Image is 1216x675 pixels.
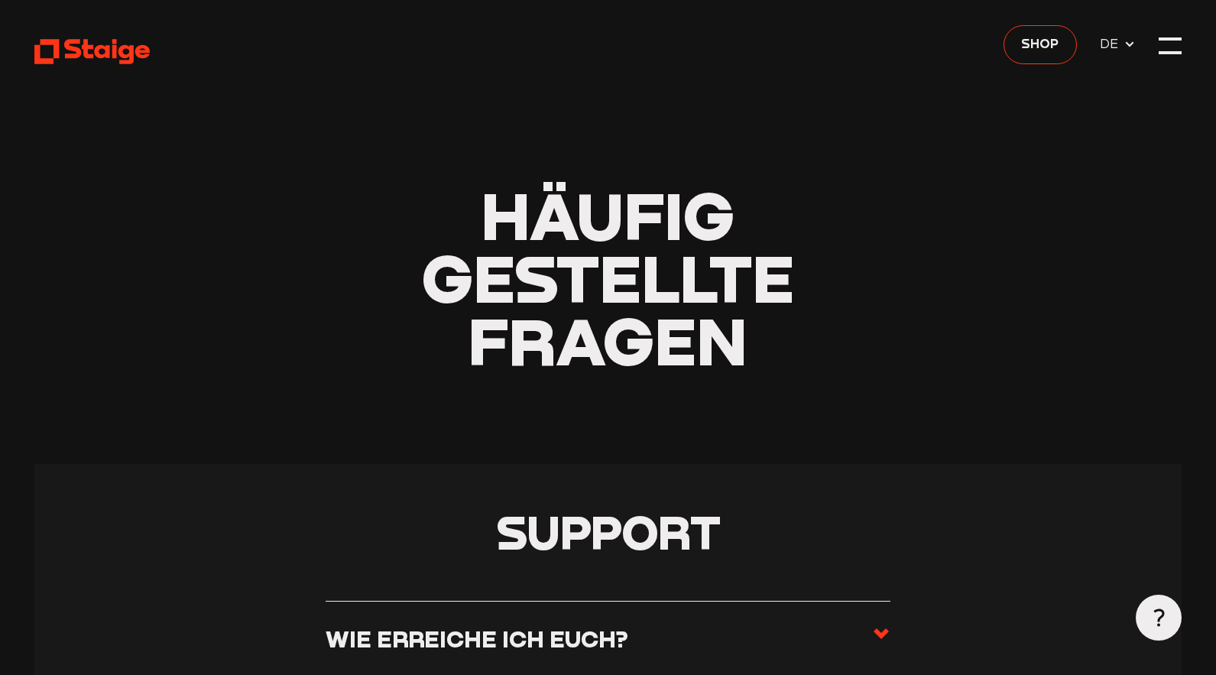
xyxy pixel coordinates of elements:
span: DE [1100,34,1124,54]
span: Support [496,503,721,560]
a: Shop [1004,25,1077,64]
h3: Wie erreiche ich euch? [326,625,628,653]
span: Shop [1021,34,1059,54]
span: Häufig gestellte Fragen [422,174,794,381]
